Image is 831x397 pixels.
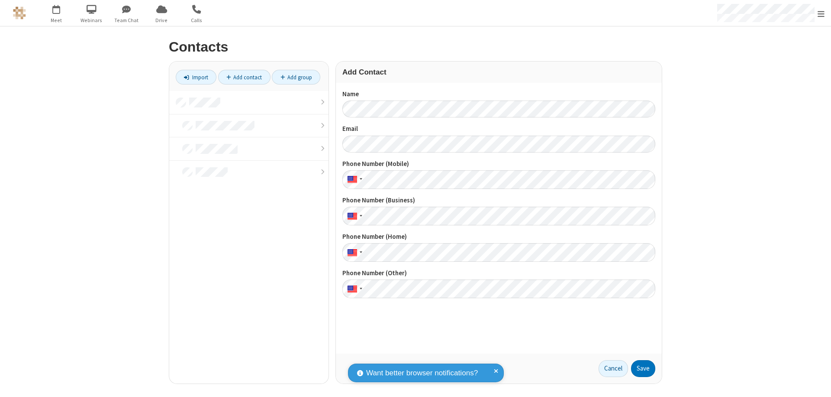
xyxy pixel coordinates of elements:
span: Webinars [75,16,108,24]
span: Team Chat [110,16,143,24]
a: Import [176,70,216,85]
span: Drive [145,16,178,24]
span: Want better browser notifications? [366,368,478,379]
label: Phone Number (Other) [342,268,655,278]
label: Phone Number (Mobile) [342,159,655,169]
label: Phone Number (Home) [342,232,655,242]
div: United States: + 1 [342,243,365,262]
div: United States: + 1 [342,207,365,225]
button: Save [631,360,655,377]
span: Meet [40,16,73,24]
a: Cancel [599,360,628,377]
div: United States: + 1 [342,170,365,189]
span: Calls [180,16,213,24]
h2: Contacts [169,39,662,55]
a: Add group [272,70,320,85]
label: Phone Number (Business) [342,195,655,205]
label: Name [342,89,655,99]
div: United States: + 1 [342,280,365,298]
label: Email [342,124,655,134]
h3: Add Contact [342,68,655,76]
a: Add contact [218,70,271,85]
img: QA Selenium DO NOT DELETE OR CHANGE [13,7,26,20]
